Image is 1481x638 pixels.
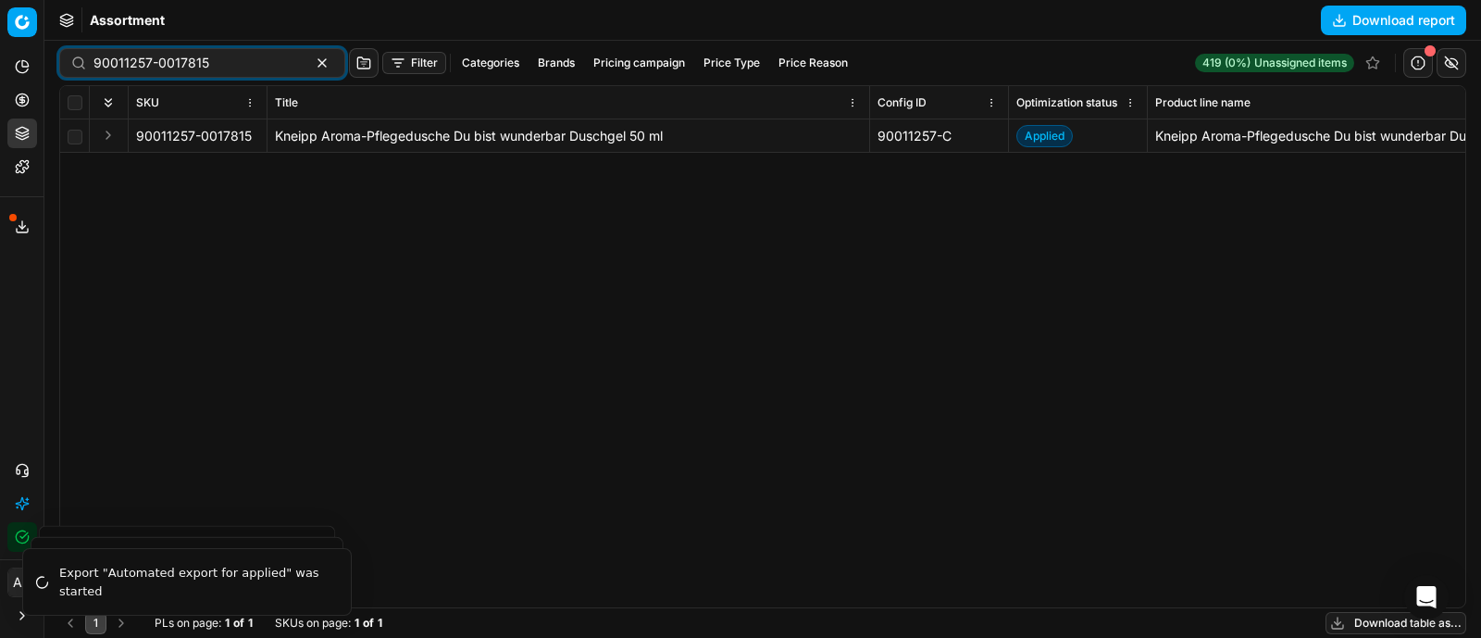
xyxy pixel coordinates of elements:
[1016,95,1117,110] span: Optimization status
[877,95,927,110] span: Config ID
[1254,56,1347,70] span: Unassigned items
[110,612,132,634] button: Go to next page
[530,52,582,74] button: Brands
[90,11,165,30] span: Assortment
[363,616,374,631] strong: of
[85,612,106,634] button: 1
[233,616,244,631] strong: of
[355,616,359,631] strong: 1
[59,612,132,634] nav: pagination
[7,568,37,597] button: AC
[93,54,296,72] input: Search by SKU or title
[1155,95,1251,110] span: Product line name
[1195,54,1354,72] a: 419 (0%)Unassigned items
[378,616,382,631] strong: 1
[248,616,253,631] strong: 1
[225,616,230,631] strong: 1
[275,127,862,145] div: Kneipp Aroma-Pflegedusche Du bist wunderbar Duschgel 50 ml
[90,11,165,30] nav: breadcrumb
[771,52,855,74] button: Price Reason
[1404,575,1449,619] div: Open Intercom Messenger
[454,52,527,74] button: Categories
[275,616,351,631] span: SKUs on page :
[97,92,119,114] button: Expand all
[275,95,298,110] span: Title
[1321,6,1466,35] button: Download report
[1325,612,1466,634] button: Download table as...
[59,612,81,634] button: Go to previous page
[8,569,36,596] span: AC
[1016,125,1073,147] span: Applied
[155,616,221,631] span: PLs on page :
[586,52,692,74] button: Pricing campaign
[59,564,329,600] div: Export "Automated export for applied" was started
[136,127,252,145] span: 90011257-0017815
[696,52,767,74] button: Price Type
[97,124,119,146] button: Expand
[136,95,159,110] span: SKU
[877,127,1001,145] div: 90011257-C
[382,52,446,74] button: Filter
